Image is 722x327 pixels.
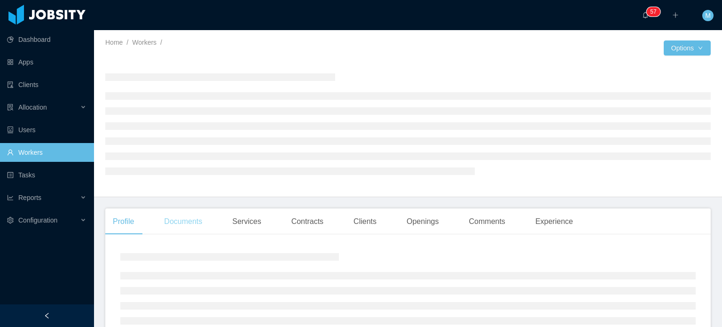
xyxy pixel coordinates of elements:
i: icon: line-chart [7,194,14,201]
div: Documents [157,208,210,235]
i: icon: setting [7,217,14,223]
div: Experience [528,208,581,235]
a: icon: appstoreApps [7,53,86,72]
div: Services [225,208,268,235]
div: Profile [105,208,141,235]
p: 5 [650,7,653,16]
div: Clients [346,208,384,235]
a: icon: pie-chartDashboard [7,30,86,49]
span: / [160,39,162,46]
sup: 57 [646,7,660,16]
span: Configuration [18,216,57,224]
span: Allocation [18,104,47,111]
span: M [705,10,711,21]
i: icon: bell [642,12,649,18]
a: icon: auditClients [7,75,86,94]
a: icon: userWorkers [7,143,86,162]
i: icon: plus [672,12,679,18]
a: Workers [132,39,157,46]
div: Contracts [284,208,331,235]
a: Home [105,39,123,46]
a: icon: robotUsers [7,120,86,139]
div: Comments [462,208,513,235]
a: icon: profileTasks [7,166,86,184]
span: / [126,39,128,46]
i: icon: solution [7,104,14,111]
button: Optionsicon: down [664,40,711,56]
span: Reports [18,194,41,201]
p: 7 [653,7,657,16]
div: Openings [399,208,447,235]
